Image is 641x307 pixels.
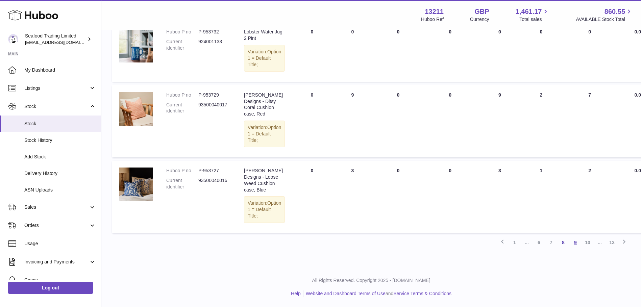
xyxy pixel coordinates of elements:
[248,200,281,219] span: Option 1 = Default Title;
[306,291,386,296] a: Website and Dashboard Terms of Use
[292,22,332,81] td: 0
[198,92,230,98] dd: P-953729
[24,85,89,92] span: Listings
[519,16,549,23] span: Total sales
[605,7,625,16] span: 860.55
[24,277,96,283] span: Cases
[166,92,198,98] dt: Huboo P no
[244,29,285,42] div: Lobster Water Jug 2 Pint
[582,236,594,249] a: 10
[24,204,89,210] span: Sales
[373,85,423,157] td: 0
[523,22,560,81] td: 0
[523,161,560,233] td: 1
[248,49,281,67] span: Option 1 = Default Title;
[606,236,618,249] a: 13
[25,33,86,46] div: Seafood Trading Limited
[292,161,332,233] td: 0
[569,236,582,249] a: 9
[119,92,153,126] img: product image
[291,291,301,296] a: Help
[594,236,606,249] span: ...
[248,125,281,143] span: Option 1 = Default Title;
[24,137,96,144] span: Stock History
[24,222,89,229] span: Orders
[576,7,633,23] a: 860.55 AVAILABLE Stock Total
[24,103,89,110] span: Stock
[198,39,230,51] dd: 924001133
[521,236,533,249] span: ...
[516,7,550,23] a: 1,461.17 Total sales
[516,7,542,16] span: 1,461.17
[523,85,560,157] td: 2
[373,22,423,81] td: 0
[107,277,636,284] p: All Rights Reserved. Copyright 2025 - [DOMAIN_NAME]
[24,259,89,265] span: Invoicing and Payments
[24,240,96,247] span: Usage
[198,177,230,190] dd: 93500040016
[545,236,557,249] a: 7
[421,16,444,23] div: Huboo Ref
[244,92,285,118] div: [PERSON_NAME] Designs - Ditsy Coral Cushion case, Red
[244,121,285,147] div: Variation:
[474,7,489,16] strong: GBP
[119,29,153,62] img: product image
[477,85,523,157] td: 9
[373,161,423,233] td: 0
[8,282,93,294] a: Log out
[332,22,373,81] td: 0
[576,16,633,23] span: AVAILABLE Stock Total
[198,102,230,114] dd: 93500040017
[244,45,285,72] div: Variation:
[449,168,451,173] span: 0
[449,29,451,34] span: 0
[198,168,230,174] dd: P-953727
[8,34,18,44] img: online@rickstein.com
[24,154,96,160] span: Add Stock
[198,29,230,35] dd: P-953732
[24,121,96,127] span: Stock
[477,161,523,233] td: 3
[24,170,96,177] span: Delivery History
[477,22,523,81] td: 0
[533,236,545,249] a: 6
[24,187,96,193] span: ASN Uploads
[425,7,444,16] strong: 13211
[166,39,198,51] dt: Current identifier
[166,102,198,114] dt: Current identifier
[24,67,96,73] span: My Dashboard
[509,236,521,249] a: 1
[166,177,198,190] dt: Current identifier
[560,22,620,81] td: 0
[25,40,99,45] span: [EMAIL_ADDRESS][DOMAIN_NAME]
[244,168,285,193] div: [PERSON_NAME] Designs - Loose Weed Cushion case, Blue
[332,85,373,157] td: 9
[557,236,569,249] a: 8
[393,291,451,296] a: Service Terms & Conditions
[292,85,332,157] td: 0
[303,290,451,297] li: and
[449,92,451,98] span: 0
[119,168,153,201] img: product image
[166,168,198,174] dt: Huboo P no
[560,85,620,157] td: 7
[244,196,285,223] div: Variation:
[470,16,489,23] div: Currency
[166,29,198,35] dt: Huboo P no
[560,161,620,233] td: 2
[332,161,373,233] td: 3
